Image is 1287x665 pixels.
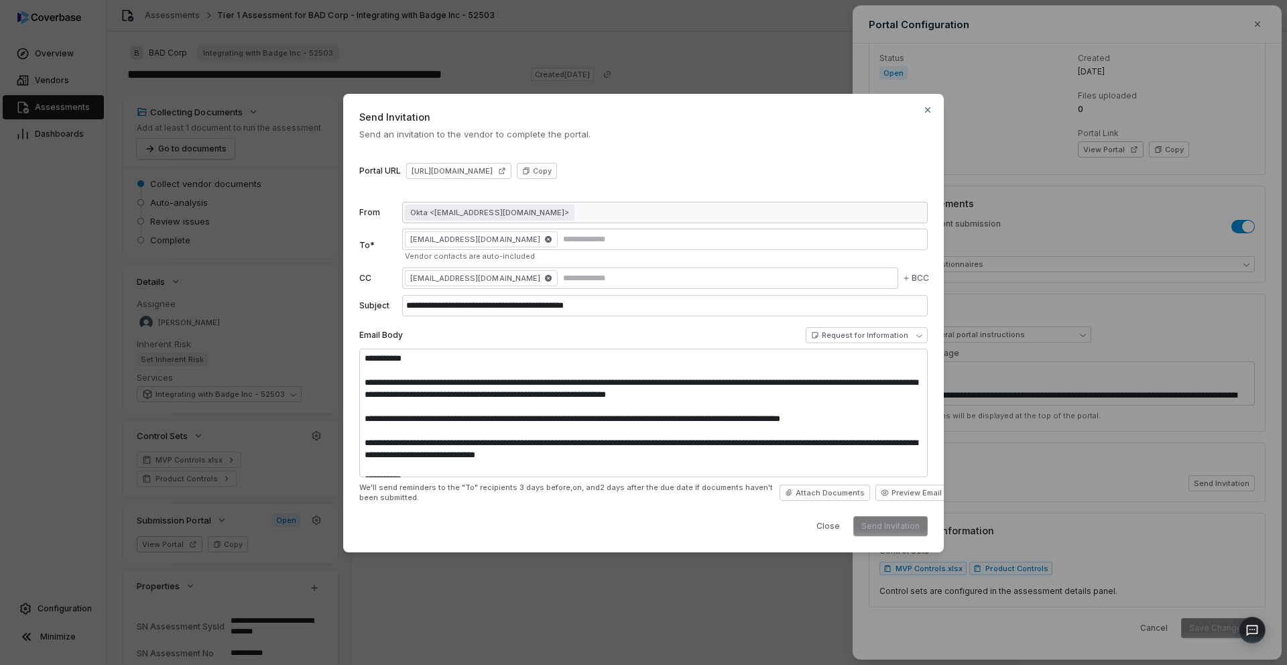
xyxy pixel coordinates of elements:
span: [EMAIL_ADDRESS][DOMAIN_NAME] [405,231,558,247]
div: Vendor contacts are auto-included [405,251,928,261]
span: Send an invitation to the vendor to complete the portal. [359,128,928,140]
button: BCC [900,263,932,294]
label: Email Body [359,330,403,341]
a: [URL][DOMAIN_NAME] [406,163,511,179]
label: Subject [359,300,397,311]
button: Preview Email [875,485,947,501]
label: Portal URL [359,166,401,176]
label: CC [359,273,397,284]
span: Attach Documents [796,488,865,498]
span: Okta <[EMAIL_ADDRESS][DOMAIN_NAME]> [410,207,569,218]
button: Attach Documents [780,485,870,501]
button: Close [808,516,848,536]
span: on, and [572,483,600,492]
span: [EMAIL_ADDRESS][DOMAIN_NAME] [405,270,558,286]
span: 3 days before, [519,483,572,492]
span: We'll send reminders to the "To" recipients the due date if documents haven't been submitted. [359,483,780,503]
label: From [359,207,397,218]
span: 2 days after [600,483,644,492]
button: Copy [517,163,557,179]
span: Send Invitation [359,110,928,124]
